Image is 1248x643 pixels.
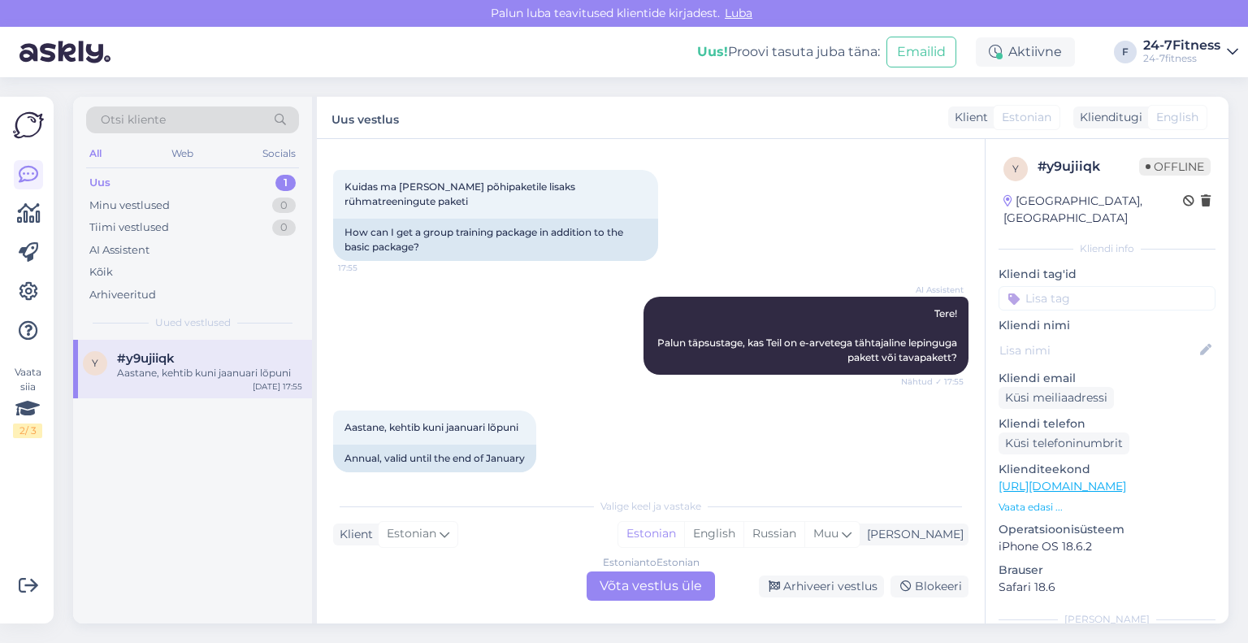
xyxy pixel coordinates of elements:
[89,219,169,236] div: Tiimi vestlused
[743,522,804,546] div: Russian
[1114,41,1137,63] div: F
[999,579,1215,596] p: Safari 18.6
[155,315,231,330] span: Uued vestlused
[333,526,373,543] div: Klient
[720,6,757,20] span: Luba
[999,562,1215,579] p: Brauser
[344,180,578,207] span: Kuidas ma [PERSON_NAME] põhipaketile lisaks rühmatreeningute paketi
[999,370,1215,387] p: Kliendi email
[1003,193,1183,227] div: [GEOGRAPHIC_DATA], [GEOGRAPHIC_DATA]
[1038,157,1139,176] div: # y9ujiiqk
[13,365,42,438] div: Vaata siia
[89,287,156,303] div: Arhiveeritud
[603,555,700,570] div: Estonian to Estonian
[333,499,968,514] div: Valige keel ja vastake
[999,612,1215,627] div: [PERSON_NAME]
[117,366,302,380] div: Aastane, kehtib kuni jaanuari lõpuni
[901,376,964,388] span: Nähtud ✓ 17:55
[813,526,838,541] span: Muu
[272,219,296,236] div: 0
[618,522,684,546] div: Estonian
[886,37,956,67] button: Emailid
[999,521,1215,538] p: Operatsioonisüsteem
[89,242,149,259] div: AI Assistent
[999,415,1215,432] p: Kliendi telefon
[684,522,743,546] div: English
[903,284,964,296] span: AI Assistent
[86,143,105,164] div: All
[275,175,296,191] div: 1
[101,111,166,128] span: Otsi kliente
[89,175,110,191] div: Uus
[1156,109,1198,126] span: English
[92,357,98,369] span: y
[338,473,399,485] span: 17:55
[333,445,536,472] div: Annual, valid until the end of January
[259,143,299,164] div: Socials
[1012,163,1019,175] span: y
[344,421,518,433] span: Aastane, kehtib kuni jaanuari lõpuni
[999,479,1126,493] a: [URL][DOMAIN_NAME]
[999,461,1215,478] p: Klienditeekond
[976,37,1075,67] div: Aktiivne
[1139,158,1211,176] span: Offline
[89,264,113,280] div: Kõik
[338,262,399,274] span: 17:55
[117,351,175,366] span: #y9ujiiqk
[253,380,302,393] div: [DATE] 17:55
[333,219,658,261] div: How can I get a group training package in addition to the basic package?
[890,576,968,597] div: Blokeeri
[999,317,1215,334] p: Kliendi nimi
[89,198,170,214] div: Minu vestlused
[948,109,988,126] div: Klient
[13,424,42,438] div: 2 / 3
[272,198,296,214] div: 0
[999,500,1215,515] p: Vaata edasi ...
[587,571,715,601] div: Võta vestlus üle
[999,286,1215,311] input: Lisa tag
[331,106,399,128] label: Uus vestlus
[759,576,884,597] div: Arhiveeri vestlus
[999,387,1114,409] div: Küsi meiliaadressi
[999,538,1215,555] p: iPhone OS 18.6.2
[860,526,964,543] div: [PERSON_NAME]
[999,241,1215,256] div: Kliendi info
[1002,109,1051,126] span: Estonian
[1143,39,1220,52] div: 24-7Fitness
[387,525,436,543] span: Estonian
[999,341,1197,359] input: Lisa nimi
[697,42,880,62] div: Proovi tasuta juba täna:
[1143,52,1220,65] div: 24-7fitness
[999,432,1129,454] div: Küsi telefoninumbrit
[697,44,728,59] b: Uus!
[1073,109,1142,126] div: Klienditugi
[999,266,1215,283] p: Kliendi tag'id
[1143,39,1238,65] a: 24-7Fitness24-7fitness
[13,110,44,141] img: Askly Logo
[168,143,197,164] div: Web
